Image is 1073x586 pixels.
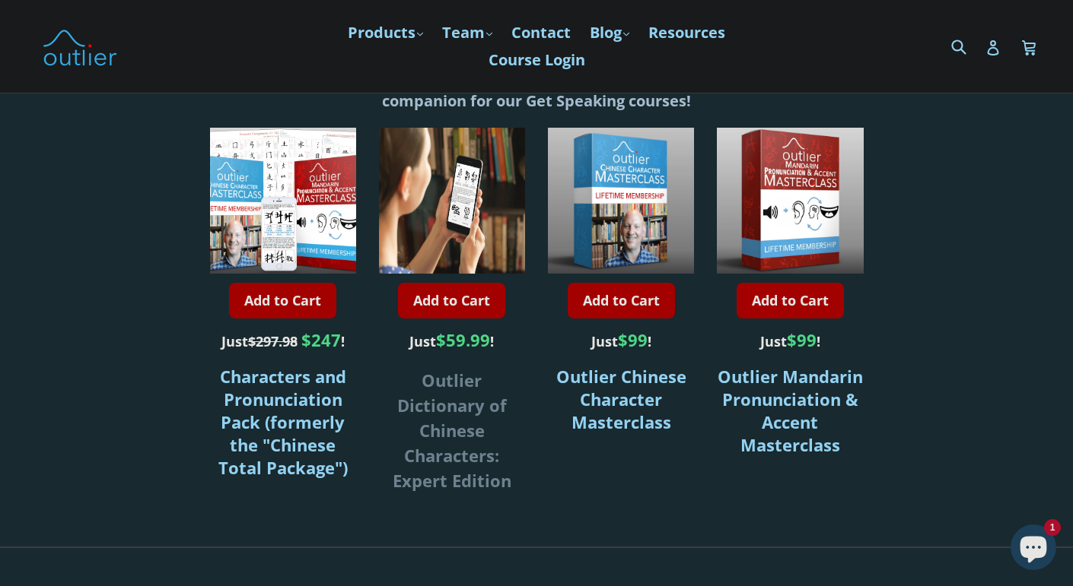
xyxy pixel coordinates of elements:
span: Just ! [409,332,494,350]
a: Outlier Chinese Character Masterclass [556,365,686,433]
img: Outlier Linguistics [42,24,118,68]
a: Contact [504,19,578,46]
span: $247 [301,328,341,351]
a: Outlier Mandarin Pronunciation & Accent Masterclass [718,365,863,456]
a: Products [340,19,431,46]
input: Search [947,30,989,62]
a: Add to Cart [398,283,505,318]
a: Outlier Dictionary of Chinese Characters: Expert Edition [393,374,511,491]
span: Just ! [221,332,345,350]
a: Add to Cart [568,283,675,318]
a: Course Login [481,46,593,74]
span: Just ! [591,332,651,350]
span: Just ! [760,332,820,350]
span: $99 [787,328,817,351]
span: $99 [618,328,648,351]
s: $297.98 [248,332,298,350]
inbox-online-store-chat: Shopify online store chat [1006,524,1061,574]
strong: Outlier Dictionary of Chinese Characters: Expert Edition [393,369,511,492]
span: $59.99 [436,328,490,351]
a: Add to Cart [737,283,844,318]
a: Resources [641,19,733,46]
a: Add to Cart [229,283,336,318]
a: Blog [582,19,637,46]
a: Characters and Pronunciation Pack (formerly the "Chinese Total Package") [218,365,348,479]
a: Team [435,19,500,46]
